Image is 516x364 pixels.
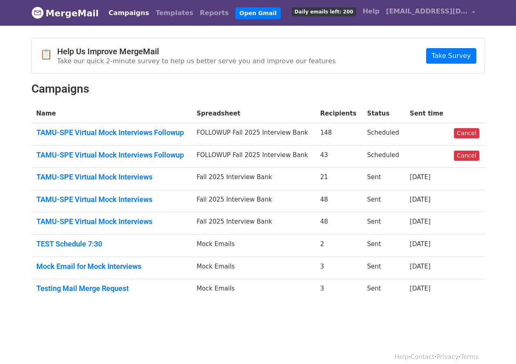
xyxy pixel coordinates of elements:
p: Take our quick 2-minute survey to help us better serve you and improve our features [57,57,336,65]
th: Status [362,104,405,123]
td: 21 [315,168,362,190]
span: 📋 [40,49,57,60]
a: Open Gmail [235,7,281,19]
a: Cancel [454,128,479,138]
td: 3 [315,279,362,301]
td: 3 [315,257,362,279]
td: Fall 2025 Interview Bank [192,190,315,212]
td: Mock Emails [192,235,315,257]
span: [EMAIL_ADDRESS][DOMAIN_NAME] [386,7,468,16]
a: MergeMail [31,4,99,22]
td: 148 [315,123,362,146]
td: Fall 2025 Interview Bank [192,168,315,190]
td: 48 [315,190,362,212]
td: Sent [362,235,405,257]
a: [DATE] [410,173,431,181]
a: TAMU-SPE Virtual Mock Interviews [36,217,187,226]
td: Mock Emails [192,257,315,279]
a: Help [360,3,383,20]
a: [DATE] [410,218,431,225]
h4: Help Us Improve MergeMail [57,47,336,56]
td: FOLLOWUP Fall 2025 Interview Bank [192,123,315,146]
a: Contact [411,353,434,361]
a: [DATE] [410,285,431,292]
a: TAMU-SPE Virtual Mock Interviews [36,195,187,204]
a: Reports [197,5,232,21]
td: Sent [362,212,405,235]
a: [EMAIL_ADDRESS][DOMAIN_NAME] [383,3,478,22]
td: 43 [315,145,362,168]
a: Take Survey [426,48,476,64]
td: Sent [362,190,405,212]
a: Mock Email for Mock Interviews [36,262,187,271]
td: Scheduled [362,145,405,168]
a: Templates [152,5,197,21]
td: Fall 2025 Interview Bank [192,212,315,235]
td: 2 [315,235,362,257]
a: Cancel [454,151,479,161]
a: TAMU-SPE Virtual Mock Interviews Followup [36,128,187,137]
span: Daily emails left: 200 [292,7,356,16]
a: [DATE] [410,196,431,203]
td: Sent [362,279,405,301]
a: Testing Mail Merge Request [36,284,187,293]
a: Daily emails left: 200 [288,3,360,20]
th: Recipients [315,104,362,123]
a: TEST Schedule 7:30 [36,240,187,249]
td: 48 [315,212,362,235]
img: MergeMail logo [31,7,44,19]
td: Scheduled [362,123,405,146]
td: Mock Emails [192,279,315,301]
a: [DATE] [410,240,431,248]
a: TAMU-SPE Virtual Mock Interviews [36,173,187,182]
th: Name [31,104,192,123]
a: Privacy [436,353,458,361]
th: Sent time [405,104,449,123]
th: Spreadsheet [192,104,315,123]
a: Campaigns [105,5,152,21]
h2: Campaigns [31,82,485,96]
td: Sent [362,168,405,190]
td: Sent [362,257,405,279]
a: [DATE] [410,263,431,270]
td: FOLLOWUP Fall 2025 Interview Bank [192,145,315,168]
a: TAMU-SPE Virtual Mock Interviews Followup [36,151,187,160]
a: Help [395,353,409,361]
a: Terms [460,353,478,361]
